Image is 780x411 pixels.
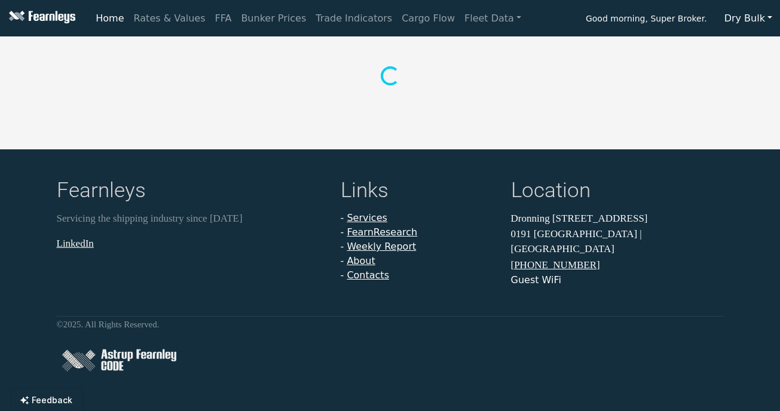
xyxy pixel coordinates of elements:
[57,238,94,249] a: LinkedIn
[210,7,237,30] a: FFA
[311,7,397,30] a: Trade Indicators
[6,11,75,26] img: Fearnleys Logo
[397,7,460,30] a: Cargo Flow
[341,178,497,206] h4: Links
[347,269,389,281] a: Contacts
[511,178,724,206] h4: Location
[586,10,707,30] span: Good morning, Super Broker.
[511,259,600,271] a: [PHONE_NUMBER]
[341,254,497,268] li: -
[460,7,526,30] a: Fleet Data
[341,225,497,240] li: -
[236,7,311,30] a: Bunker Prices
[347,255,375,266] a: About
[341,268,497,283] li: -
[717,7,780,30] button: Dry Bulk
[341,240,497,254] li: -
[347,226,417,238] a: FearnResearch
[511,273,561,287] button: Guest WiFi
[57,211,326,226] p: Servicing the shipping industry since [DATE]
[511,226,724,257] p: 0191 [GEOGRAPHIC_DATA] | [GEOGRAPHIC_DATA]
[511,211,724,226] p: Dronning [STREET_ADDRESS]
[341,211,497,225] li: -
[347,212,387,223] a: Services
[57,178,326,206] h4: Fearnleys
[129,7,210,30] a: Rates & Values
[91,7,129,30] a: Home
[347,241,416,252] a: Weekly Report
[57,320,160,329] small: © 2025 . All Rights Reserved.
